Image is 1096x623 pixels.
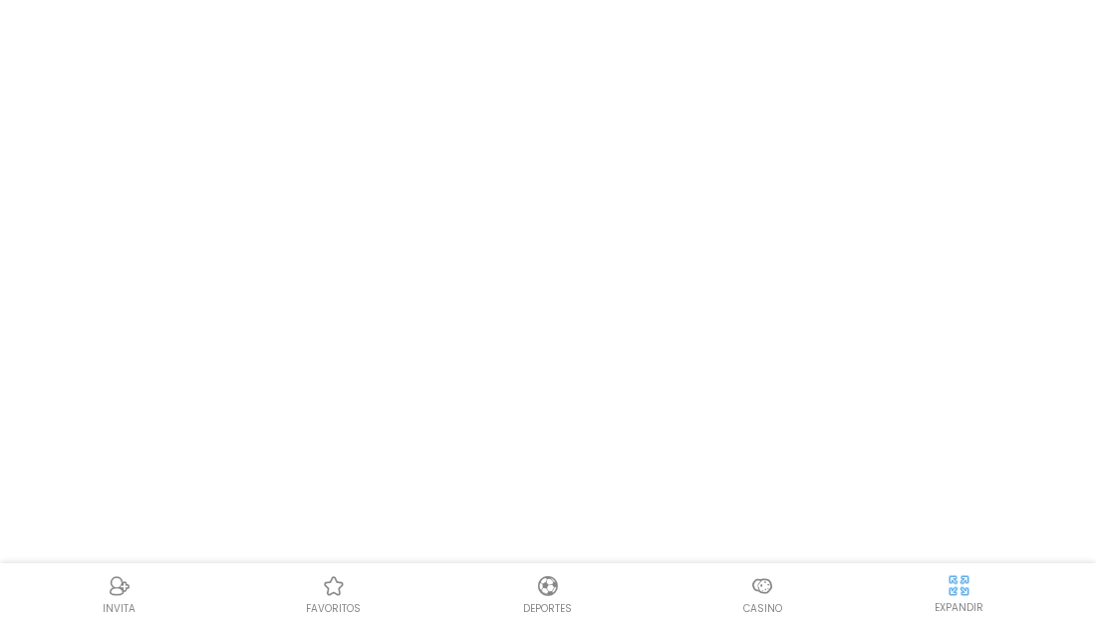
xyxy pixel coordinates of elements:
a: Casino FavoritosCasino Favoritosfavoritos [226,571,440,616]
p: favoritos [306,601,361,616]
img: Casino Favoritos [322,574,346,598]
img: Deportes [536,574,560,598]
p: Deportes [523,601,572,616]
p: Casino [743,601,782,616]
img: Casino [750,574,774,598]
img: hide [947,573,971,598]
p: EXPANDIR [935,600,983,615]
a: CasinoCasinoCasino [656,571,870,616]
p: INVITA [103,601,136,616]
a: DeportesDeportesDeportes [440,571,655,616]
img: Referral [108,574,132,598]
a: ReferralReferralINVITA [12,571,226,616]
